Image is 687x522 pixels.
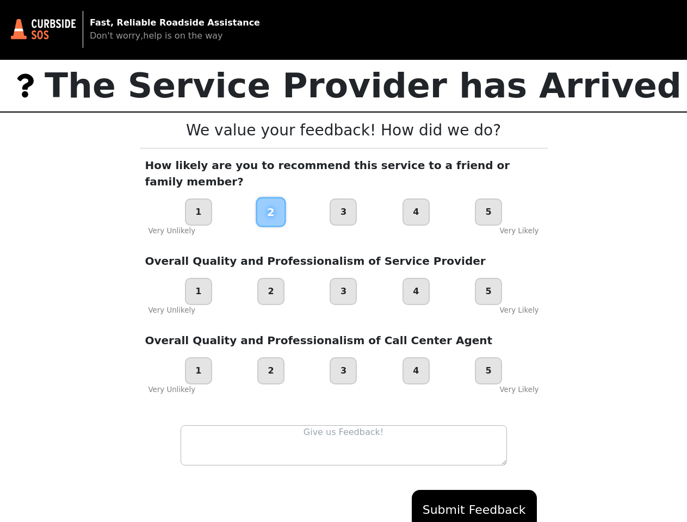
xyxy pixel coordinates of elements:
img: trx now logo [5,66,45,105]
div: 5 [475,357,502,384]
div: Very Unlikely [148,384,196,395]
div: Very Unlikely [148,305,196,316]
p: Overall Quality and Professionalism of Call Center Agent [145,332,542,349]
div: 4 [403,278,430,305]
div: 5 [475,278,502,305]
div: 1 [185,278,212,305]
div: 2 [256,197,286,227]
div: 2 [257,278,284,305]
h3: We value your feedback! How did we do? [160,121,527,140]
div: 3 [330,357,357,384]
p: How likely are you to recommend this service to a friend or family member? [145,157,542,190]
div: 1 [185,198,212,226]
div: 4 [403,198,430,226]
div: Very Likely [499,305,539,316]
div: 5 [475,198,502,226]
div: 2 [257,357,284,384]
span: Don't worry,help is on the way [90,30,223,41]
div: Very Likely [499,384,539,395]
div: Very Unlikely [148,226,196,237]
img: trx now logo [11,19,76,40]
div: 3 [330,198,357,226]
div: 3 [330,278,357,305]
p: The Service Provider has Arrived [45,60,682,111]
div: Very Likely [499,226,539,237]
div: 4 [403,357,430,384]
p: Overall Quality and Professionalism of Service Provider [145,253,542,269]
div: 1 [185,357,212,384]
strong: Fast, Reliable Roadside Assistance [90,17,260,28]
